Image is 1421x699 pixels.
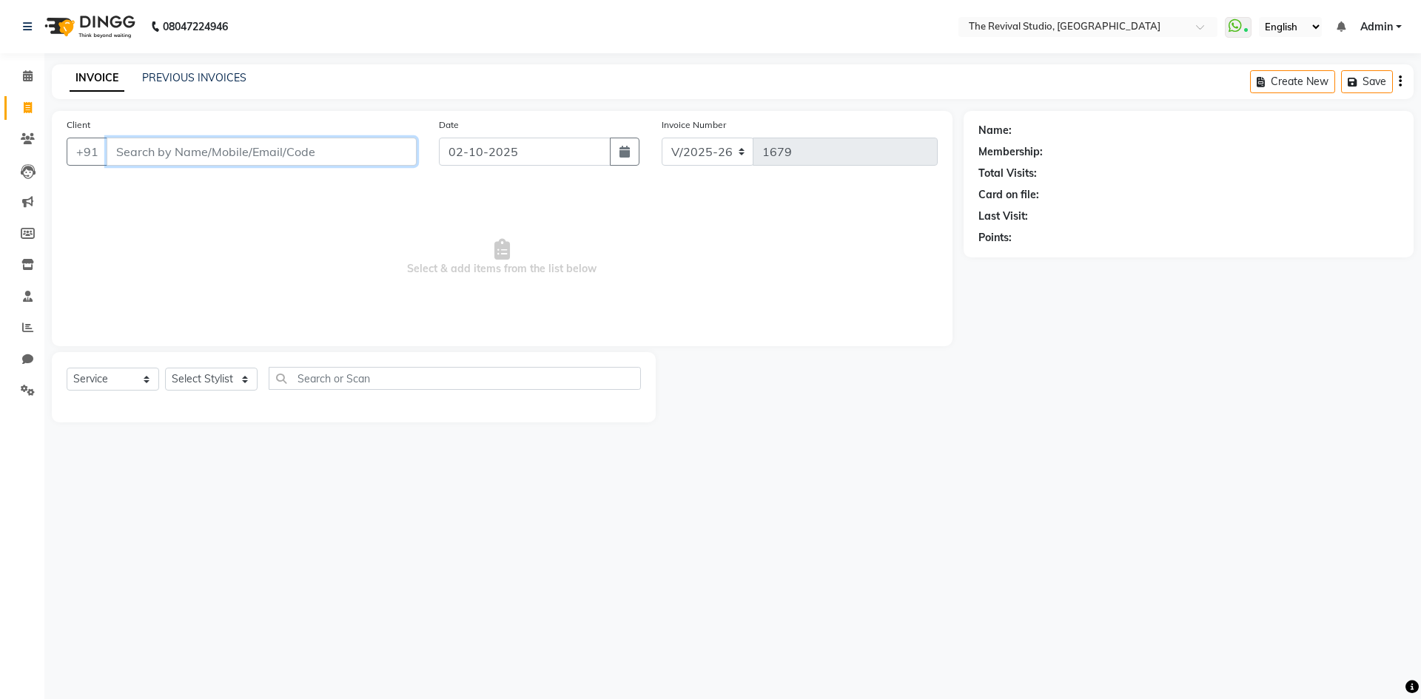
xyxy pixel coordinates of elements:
[1341,70,1393,93] button: Save
[978,123,1012,138] div: Name:
[67,138,108,166] button: +91
[70,65,124,92] a: INVOICE
[978,187,1039,203] div: Card on file:
[1360,19,1393,35] span: Admin
[38,6,139,47] img: logo
[978,209,1028,224] div: Last Visit:
[439,118,459,132] label: Date
[978,144,1043,160] div: Membership:
[662,118,726,132] label: Invoice Number
[1250,70,1335,93] button: Create New
[978,166,1037,181] div: Total Visits:
[269,367,641,390] input: Search or Scan
[67,118,90,132] label: Client
[978,230,1012,246] div: Points:
[67,183,938,331] span: Select & add items from the list below
[142,71,246,84] a: PREVIOUS INVOICES
[163,6,228,47] b: 08047224946
[107,138,417,166] input: Search by Name/Mobile/Email/Code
